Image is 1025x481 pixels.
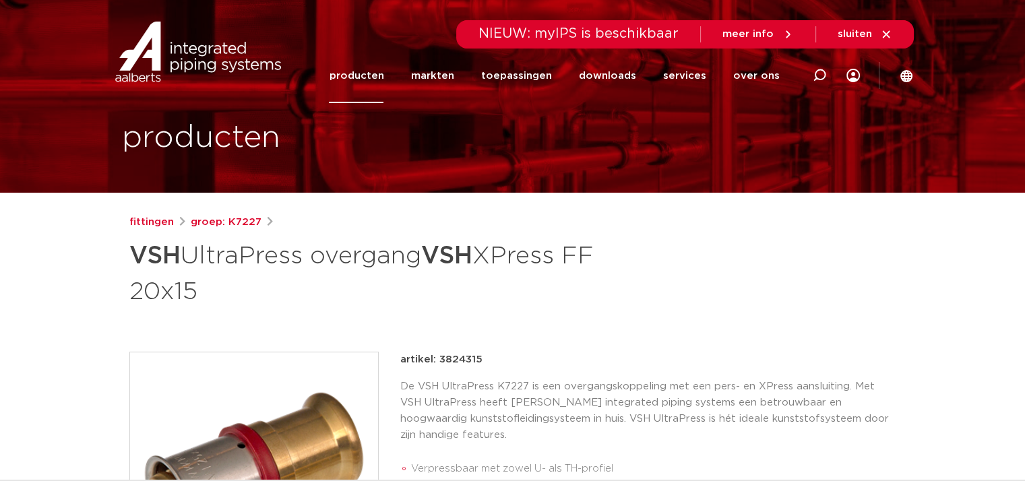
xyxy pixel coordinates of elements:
[129,236,635,309] h1: UltraPress overgang XPress FF 20x15
[400,352,483,368] p: artikel: 3824315
[578,49,635,103] a: downloads
[838,29,872,39] span: sluiten
[329,49,383,103] a: producten
[846,49,860,103] div: my IPS
[421,244,472,268] strong: VSH
[722,28,794,40] a: meer info
[400,379,896,443] p: De VSH UltraPress K7227 is een overgangskoppeling met een pers- en XPress aansluiting. Met VSH Ul...
[129,214,174,230] a: fittingen
[478,27,679,40] span: NIEUW: myIPS is beschikbaar
[662,49,706,103] a: services
[191,214,261,230] a: groep: K7227
[733,49,779,103] a: over ons
[329,49,779,103] nav: Menu
[410,49,454,103] a: markten
[838,28,892,40] a: sluiten
[129,244,181,268] strong: VSH
[480,49,551,103] a: toepassingen
[411,458,896,480] li: Verpressbaar met zowel U- als TH-profiel
[722,29,774,39] span: meer info
[122,117,280,160] h1: producten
